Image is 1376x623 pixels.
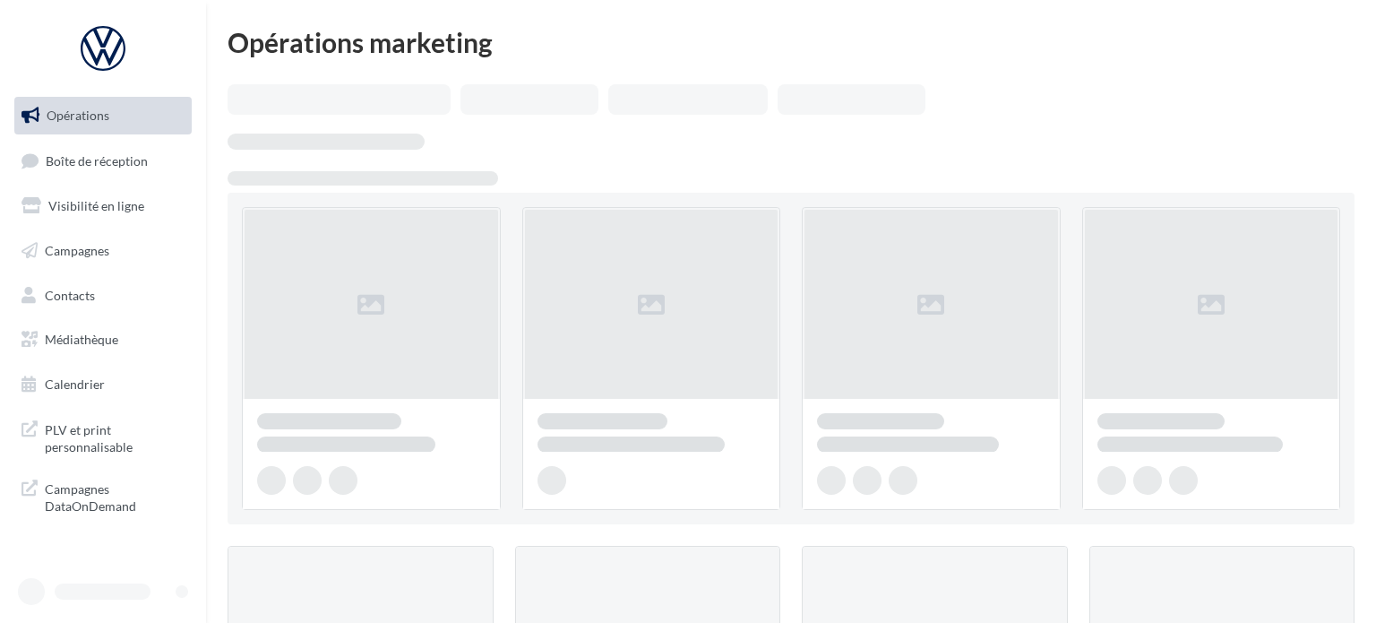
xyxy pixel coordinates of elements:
[11,277,195,315] a: Contacts
[48,198,144,213] span: Visibilité en ligne
[11,366,195,403] a: Calendrier
[45,477,185,515] span: Campagnes DataOnDemand
[11,321,195,359] a: Médiathèque
[45,243,109,258] span: Campagnes
[45,287,95,302] span: Contacts
[11,470,195,523] a: Campagnes DataOnDemand
[11,97,195,134] a: Opérations
[46,152,148,168] span: Boîte de réception
[45,418,185,456] span: PLV et print personnalisable
[228,29,1354,56] div: Opérations marketing
[11,142,195,180] a: Boîte de réception
[11,232,195,270] a: Campagnes
[45,376,105,392] span: Calendrier
[11,187,195,225] a: Visibilité en ligne
[11,411,195,463] a: PLV et print personnalisable
[47,108,109,123] span: Opérations
[45,332,118,347] span: Médiathèque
